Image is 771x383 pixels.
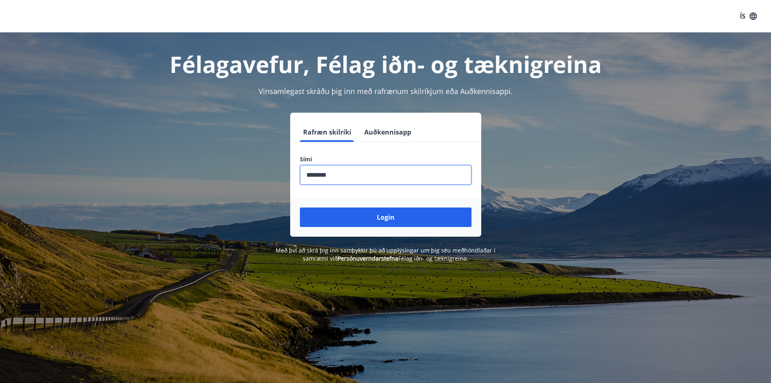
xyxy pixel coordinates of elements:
[735,9,761,24] button: ÍS
[259,86,513,96] span: Vinsamlegast skráðu þig inn með rafrænum skilríkjum eða Auðkennisappi.
[276,246,495,262] span: Með því að skrá þig inn samþykkir þú að upplýsingar um þig séu meðhöndlaðar í samræmi við Félag i...
[104,49,667,79] h1: Félagavefur, Félag iðn- og tæknigreina
[300,122,355,142] button: Rafræn skilríki
[300,208,472,227] button: Login
[361,122,414,142] button: Auðkennisapp
[338,255,398,262] a: Persónuverndarstefna
[300,155,472,163] label: Sími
